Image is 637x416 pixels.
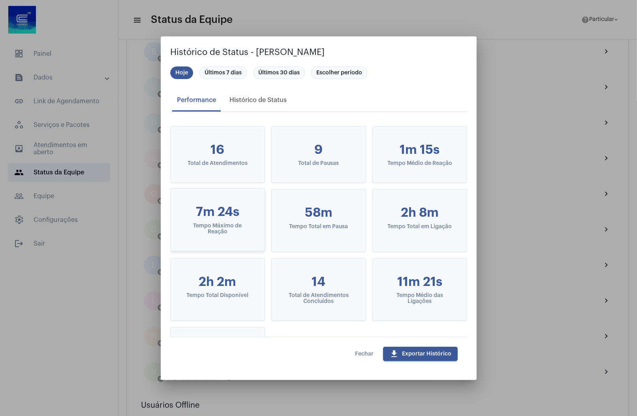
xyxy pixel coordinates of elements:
[389,349,399,359] mat-icon: download
[385,223,454,229] div: Tempo Total em Ligação
[383,346,458,361] button: Exportar Histórico
[385,274,454,289] div: 11m 21s
[253,66,305,79] mat-chip: Últimos 30 dias
[284,161,353,166] div: Total de Pausas
[385,205,454,220] div: 2h 8m
[284,142,353,157] div: 9
[355,351,374,356] span: Fechar
[177,96,216,104] div: Performance
[183,223,252,234] div: Tempo Máximo de Reação
[183,142,252,157] div: 16
[284,223,353,229] div: Tempo Total em Pausa
[170,46,467,59] h2: Histórico de Status - [PERSON_NAME]
[170,66,193,79] mat-chip: Hoje
[284,293,353,304] div: Total de Atendimentos Concluídos
[385,161,454,166] div: Tempo Médio de Reação
[284,205,353,220] div: 58m
[183,274,252,289] div: 2h 2m
[183,161,252,166] div: Total de Atendimentos
[385,293,454,304] div: Tempo Médio das Ligações
[183,293,252,299] div: Tempo Total Disponível
[170,65,467,81] mat-chip-list: Seleção de período
[385,142,454,157] div: 1m 15s
[199,66,247,79] mat-chip: Últimos 7 dias
[311,66,367,79] mat-chip: Escolher período
[349,346,380,361] button: Fechar
[229,96,287,104] div: Histórico de Status
[183,204,252,219] div: 7m 24s
[284,274,353,289] div: 14
[389,351,451,356] span: Exportar Histórico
